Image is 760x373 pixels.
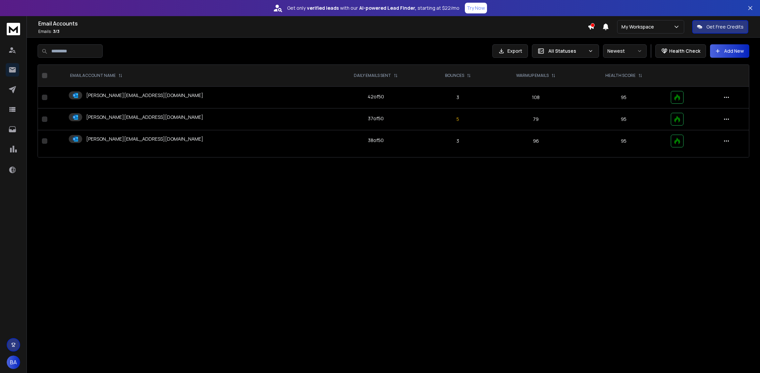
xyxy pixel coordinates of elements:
[287,5,459,11] p: Get only with our starting at $22/mo
[621,24,657,30] p: My Workspace
[603,44,647,58] button: Newest
[491,130,581,152] td: 96
[368,93,384,100] div: 42 of 50
[7,356,20,369] button: BA
[548,48,585,54] p: All Statuses
[581,108,667,130] td: 95
[38,29,588,34] p: Emails :
[7,23,20,35] img: logo
[581,87,667,108] td: 95
[465,3,487,13] button: Try Now
[692,20,748,34] button: Get Free Credits
[710,44,749,58] button: Add New
[669,48,700,54] p: Health Check
[86,92,203,99] p: [PERSON_NAME][EMAIL_ADDRESS][DOMAIN_NAME]
[429,138,487,144] p: 3
[70,73,122,78] div: EMAIL ACCOUNT NAME
[516,73,549,78] p: WARMUP EMAILS
[429,94,487,101] p: 3
[354,73,391,78] p: DAILY EMAILS SENT
[491,87,581,108] td: 108
[467,5,485,11] p: Try Now
[86,136,203,142] p: [PERSON_NAME][EMAIL_ADDRESS][DOMAIN_NAME]
[706,24,744,30] p: Get Free Credits
[368,115,384,122] div: 37 of 50
[359,5,416,11] strong: AI-powered Lead Finder,
[429,116,487,123] p: 5
[38,19,588,28] h1: Email Accounts
[605,73,636,78] p: HEALTH SCORE
[445,73,464,78] p: BOUNCES
[655,44,706,58] button: Health Check
[307,5,339,11] strong: verified leads
[581,130,667,152] td: 95
[86,114,203,121] p: [PERSON_NAME][EMAIL_ADDRESS][DOMAIN_NAME]
[492,44,528,58] button: Export
[368,137,384,144] div: 38 of 50
[53,29,59,34] span: 3 / 3
[491,108,581,130] td: 79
